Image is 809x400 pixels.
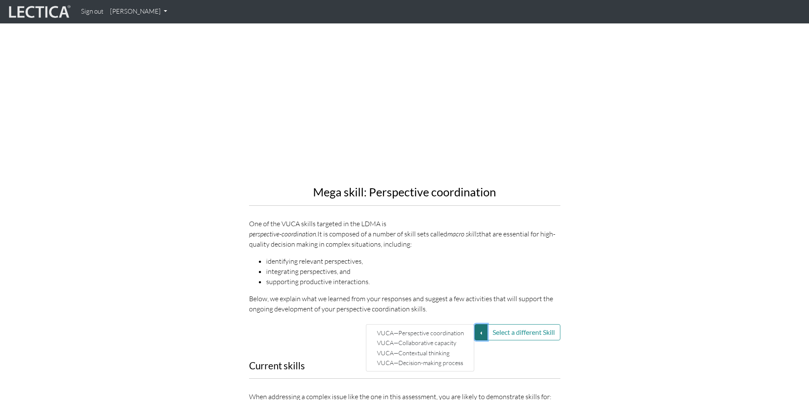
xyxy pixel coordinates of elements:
li: integrating perspectives, and [266,266,560,276]
a: VUCA—Collaborative capacity [375,338,466,348]
li: supporting productive interactions. [266,276,560,287]
button: Select a different Skill [487,324,560,340]
img: lecticalive [7,4,71,20]
a: VUCA—Perspective coordination [375,328,466,338]
a: VUCA—Decision-making process [375,358,466,368]
a: Sign out [78,3,107,20]
h2: Mega skill: Perspective coordination [249,186,560,199]
p: Below, we explain what we learned from your responses and suggest a few activities that will supp... [249,294,560,314]
a: VUCA—Contextual thinking [375,348,466,358]
a: [PERSON_NAME] [107,3,171,20]
p: One of the VUCA skills targeted in the LDMA is [249,219,560,249]
li: identifying relevant perspectives, [266,256,560,266]
em: macro skills [447,230,479,238]
h3: Current skills [249,361,560,371]
div: It is composed of a number of skill sets called that are essential for high-quality decision maki... [249,229,560,249]
em: perspective-coordination. [249,230,317,238]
